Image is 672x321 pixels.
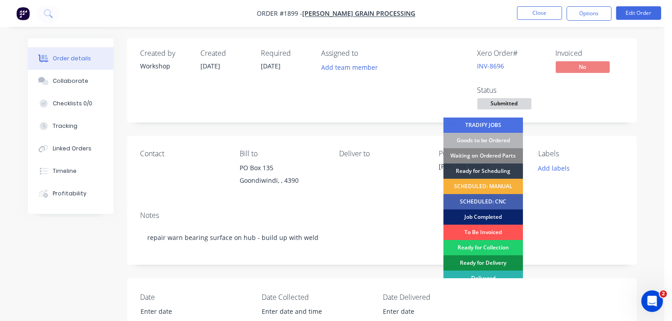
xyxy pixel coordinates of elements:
div: PO Box 135 [240,162,325,174]
span: 2 [660,290,667,298]
div: Workshop [141,61,190,71]
div: Ready for Delivery [443,255,523,271]
div: Created by [141,49,190,58]
button: Add labels [533,162,575,174]
input: Enter date [134,305,246,318]
button: Timeline [28,160,114,182]
div: SCHEDULED: MANUAL [443,179,523,194]
input: Enter date and time [255,305,368,318]
button: Close [517,6,562,20]
div: Contact [141,149,226,158]
div: [PERSON_NAME] [439,162,524,174]
div: Status [477,86,545,95]
div: Labels [538,149,623,158]
div: Notes [141,211,623,220]
div: Waiting on Ordered Parts [443,148,523,163]
label: Date [141,292,253,303]
label: Date Collected [262,292,374,303]
div: Linked Orders [53,145,91,153]
a: INV-8696 [477,62,504,70]
div: PO Box 135Goondiwindi, , 4390 [240,162,325,190]
a: [PERSON_NAME] Grain Processing [302,9,415,18]
button: Profitability [28,182,114,205]
div: Timeline [53,167,77,175]
button: Checklists 0/0 [28,92,114,115]
div: Job Completed [443,209,523,225]
div: Assigned to [322,49,412,58]
button: Add team member [322,61,383,73]
div: Deliver to [339,149,424,158]
span: [DATE] [261,62,281,70]
button: Collaborate [28,70,114,92]
div: To Be Invoiced [443,225,523,240]
div: Invoiced [556,49,623,58]
div: Goondiwindi, , 4390 [240,174,325,187]
button: Options [567,6,612,21]
span: Order #1899 - [257,9,302,18]
div: Created [201,49,250,58]
div: Ready for Collection [443,240,523,255]
div: Bill to [240,149,325,158]
div: Goods to be Ordered [443,133,523,148]
div: PO [439,149,524,158]
img: Factory [16,7,30,20]
label: Date Delivered [383,292,495,303]
button: Add team member [316,61,382,73]
button: Submitted [477,98,531,112]
button: Linked Orders [28,137,114,160]
div: Ready for Scheduling [443,163,523,179]
div: TRADIFY JOBS [443,118,523,133]
div: Required [261,49,311,58]
span: No [556,61,610,72]
button: Edit Order [616,6,661,20]
div: Profitability [53,190,86,198]
span: [DATE] [201,62,221,70]
button: Tracking [28,115,114,137]
div: repair warn bearing surface on hub - build up with weld [141,224,623,251]
div: Tracking [53,122,77,130]
div: SCHEDULED: CNC [443,194,523,209]
iframe: Intercom live chat [641,290,663,312]
input: Enter date [377,305,489,318]
div: Collaborate [53,77,88,85]
div: Checklists 0/0 [53,99,92,108]
div: Order details [53,54,91,63]
button: Order details [28,47,114,70]
span: Submitted [477,98,531,109]
div: Delivered [443,271,523,286]
div: Xero Order # [477,49,545,58]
